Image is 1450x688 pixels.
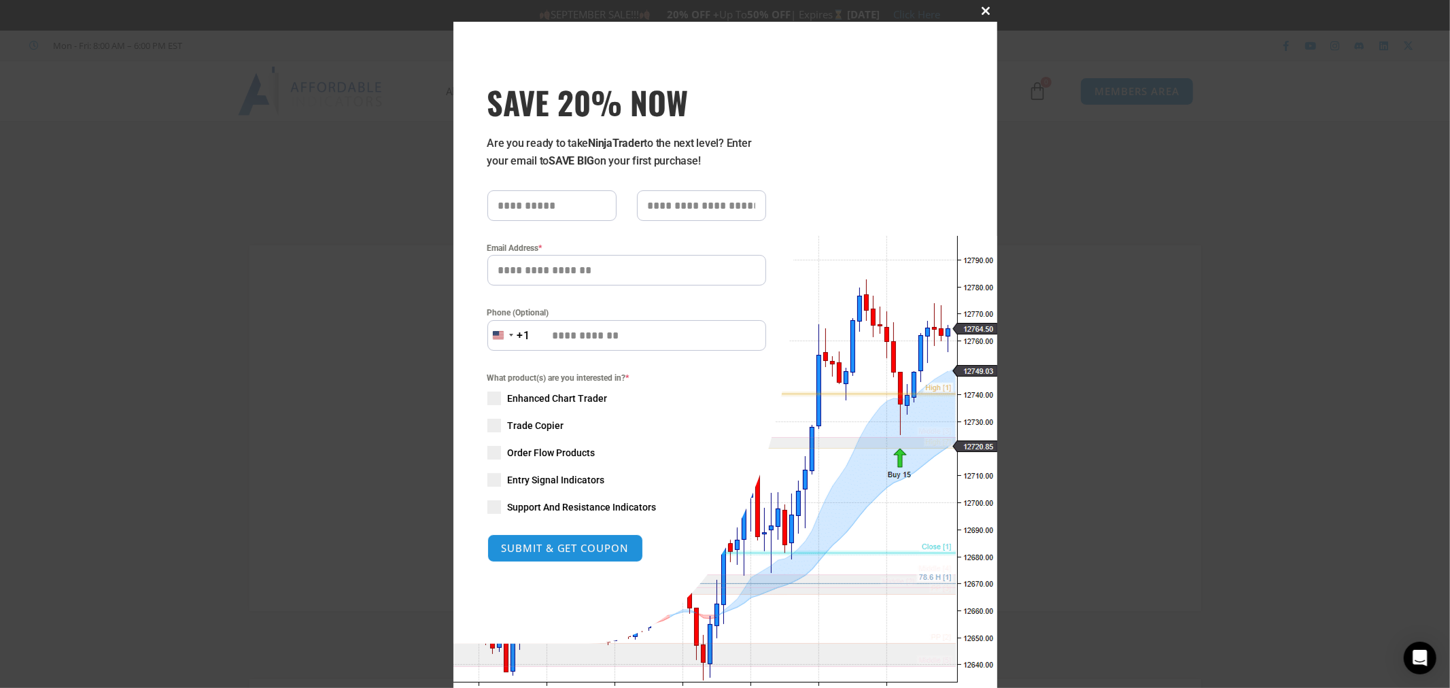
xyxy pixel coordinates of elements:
[517,327,531,345] div: +1
[508,419,564,432] span: Trade Copier
[487,473,766,487] label: Entry Signal Indicators
[487,135,766,170] p: Are you ready to take to the next level? Enter your email to on your first purchase!
[487,534,643,562] button: SUBMIT & GET COUPON
[487,446,766,460] label: Order Flow Products
[487,306,766,320] label: Phone (Optional)
[1404,642,1436,674] div: Open Intercom Messenger
[508,473,605,487] span: Entry Signal Indicators
[508,392,608,405] span: Enhanced Chart Trader
[487,392,766,405] label: Enhanced Chart Trader
[487,371,766,385] span: What product(s) are you interested in?
[487,320,531,351] button: Selected country
[487,83,766,121] span: SAVE 20% NOW
[508,500,657,514] span: Support And Resistance Indicators
[487,419,766,432] label: Trade Copier
[549,154,594,167] strong: SAVE BIG
[588,137,644,150] strong: NinjaTrader
[487,500,766,514] label: Support And Resistance Indicators
[487,241,766,255] label: Email Address
[508,446,595,460] span: Order Flow Products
